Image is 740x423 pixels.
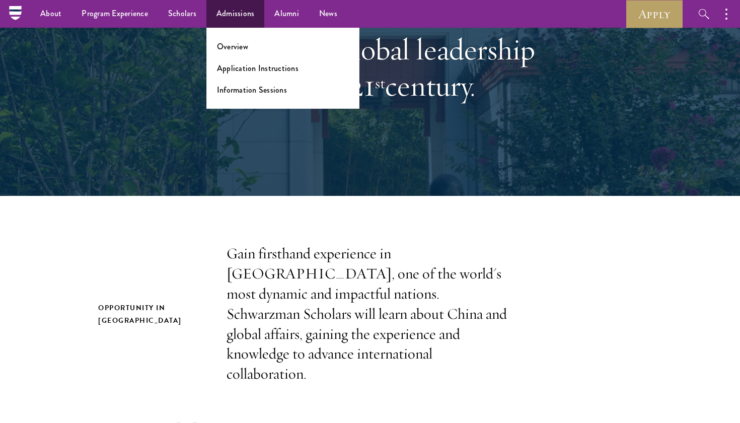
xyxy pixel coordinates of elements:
[98,302,206,327] h2: Opportunity in [GEOGRAPHIC_DATA]
[227,244,513,384] p: Gain firsthand experience in [GEOGRAPHIC_DATA], one of the world's most dynamic and impactful nat...
[217,62,299,74] a: Application Instructions
[375,74,385,93] sup: st
[196,31,544,104] h1: Redefining global leadership for the 21 century.
[217,84,287,96] a: Information Sessions
[217,41,248,52] a: Overview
